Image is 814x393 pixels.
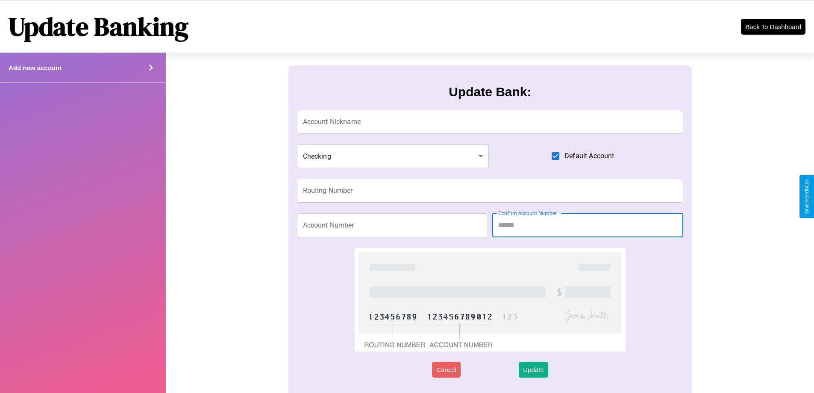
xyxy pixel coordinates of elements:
[9,64,62,71] h4: Add new account
[498,210,557,217] label: Confirm Account Number
[9,9,188,44] h1: Update Banking
[355,248,625,352] img: check
[564,151,614,161] span: Default Account
[741,19,805,35] button: Back To Dashboard
[449,85,531,99] h3: Update Bank:
[804,179,810,214] div: Give Feedback
[297,144,489,168] div: Checking
[519,362,548,378] button: Update
[432,362,461,378] button: Cancel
